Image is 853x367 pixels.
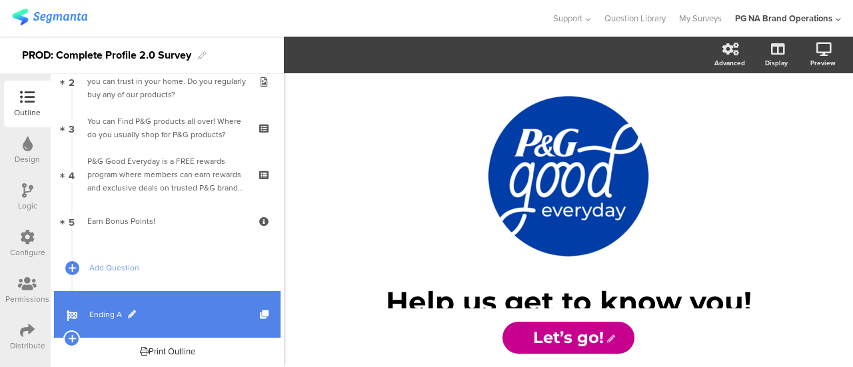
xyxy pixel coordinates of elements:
[502,322,634,354] input: Start
[54,198,281,244] a: 5 Earn Bonus Points!
[54,151,281,198] a: 4 P&G Good Everyday is a FREE rewards program where members can earn rewards and exclusive deals ...
[553,12,582,25] span: Support
[10,340,45,352] div: Distribute
[69,74,75,89] span: 2
[714,58,745,68] div: Advanced
[14,107,41,119] div: Outline
[10,246,45,258] div: Configure
[260,310,271,319] i: Duplicate
[735,12,832,25] div: PG NA Brand Operations
[22,45,191,66] div: PROD: Complete Profile 2.0 Survey
[18,200,37,212] div: Logic
[69,167,75,182] span: 4
[810,58,836,68] div: Preview
[69,121,75,135] span: 3
[89,308,260,321] span: Ending A
[322,284,815,319] p: Help us get to know you!
[54,105,281,151] a: 3 You can Find P&G products all over! Where do you usually shop for P&G products?
[5,293,49,305] div: Permissions
[15,153,40,165] div: Design
[140,345,195,358] div: Print Outline
[54,58,281,105] a: 2 P&G is the home for over 65 iconic brands you can trust in your home. Do you regularly buy any ...
[87,155,247,194] div: P&G Good Everyday is a FREE rewards program where members can earn rewards and exclusive deals on...
[87,214,247,228] div: Earn Bonus Points!
[69,214,75,228] span: 5
[87,61,247,101] div: P&G is the home for over 65 iconic brands you can trust in your home. Do you regularly buy any of...
[87,115,247,141] div: You can Find P&G products all over! Where do you usually shop for P&G products?
[765,58,788,68] div: Display
[12,9,87,25] img: segmanta logo
[54,291,281,338] a: Ending A
[89,261,260,274] span: Add Question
